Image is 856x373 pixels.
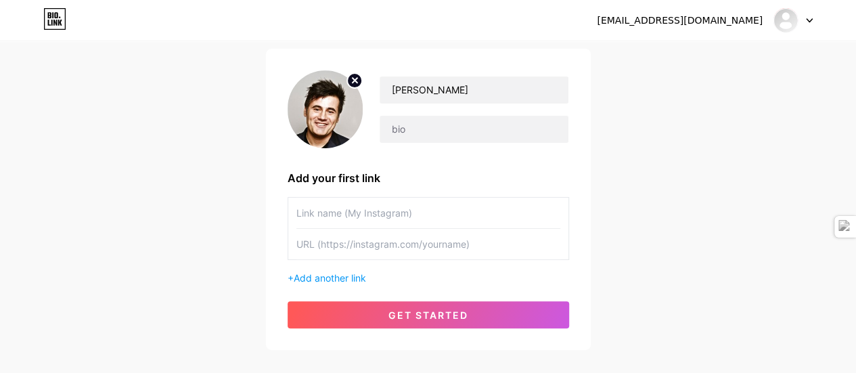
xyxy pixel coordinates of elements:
img: profile pic [288,70,363,148]
div: Add your first link [288,170,569,186]
input: Your name [380,76,568,104]
img: antonioprieto [773,7,798,33]
input: Link name (My Instagram) [296,198,560,228]
span: get started [388,309,468,321]
input: bio [380,116,568,143]
div: + [288,271,569,285]
input: URL (https://instagram.com/yourname) [296,229,560,259]
div: [EMAIL_ADDRESS][DOMAIN_NAME] [597,14,763,28]
button: get started [288,301,569,328]
span: Add another link [294,272,366,284]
